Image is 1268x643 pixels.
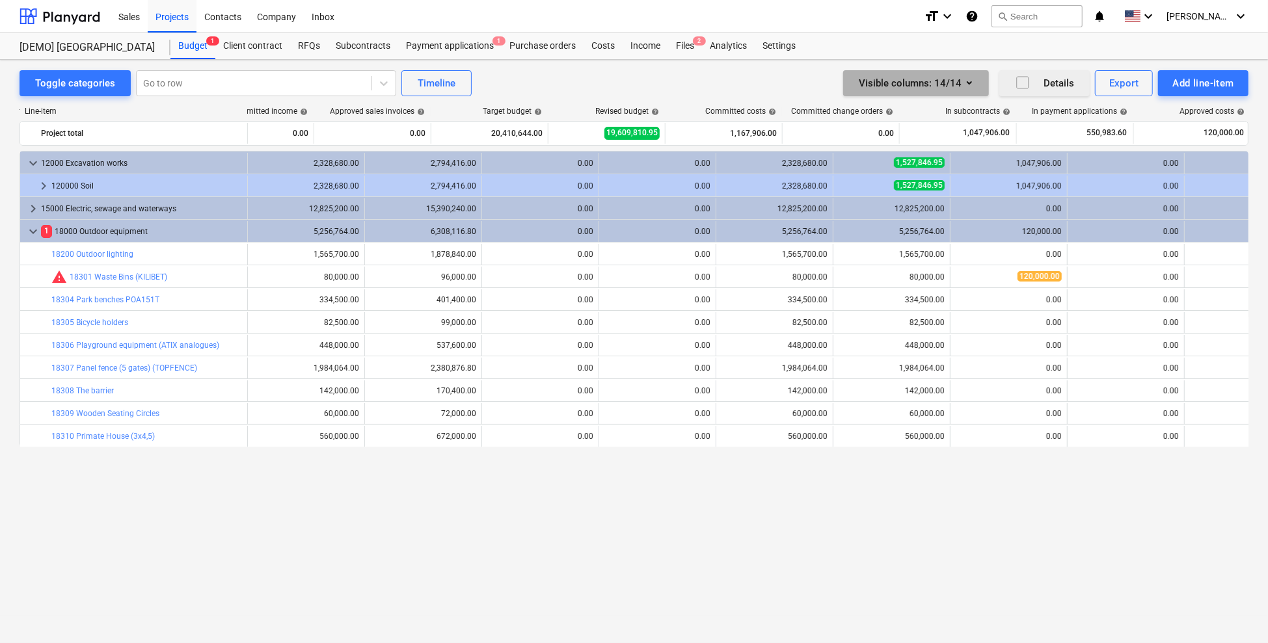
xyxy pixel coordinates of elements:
i: keyboard_arrow_down [1140,8,1156,24]
div: Committed change orders [791,107,893,116]
button: Search [991,5,1083,27]
div: 0.00 [604,227,710,236]
div: 448,000.00 [722,341,828,350]
a: Subcontracts [328,33,398,59]
div: 0.00 [487,204,593,213]
div: 0.00 [1073,227,1179,236]
div: 0.00 [956,363,1062,373]
span: keyboard_arrow_down [25,224,41,239]
div: In subcontracts [945,107,1010,116]
div: Approved sales invoices [330,107,425,116]
span: 1,047,906.00 [962,127,1011,138]
div: 0.00 [487,318,593,327]
div: 0.00 [956,409,1062,418]
a: Files2 [668,33,702,59]
a: 18309 Wooden Seating Circles [51,409,159,418]
div: 72,000.00 [370,409,476,418]
button: Export [1095,70,1153,96]
div: 5,256,764.00 [722,227,828,236]
div: 1,565,700.00 [839,250,945,259]
div: 82,500.00 [839,318,945,327]
a: 18305 Bicycle holders [51,318,128,327]
div: 0.00 [956,295,1062,304]
div: Settings [755,33,803,59]
div: Add line-item [1172,75,1234,92]
div: 60,000.00 [839,409,945,418]
div: Payment applications [398,33,502,59]
div: 0.00 [604,181,710,190]
div: 0.00 [956,432,1062,441]
div: 560,000.00 [839,432,945,441]
div: 537,600.00 [370,341,476,350]
div: 0.00 [487,181,593,190]
span: 19,609,810.95 [604,127,660,139]
div: 0.00 [956,250,1062,259]
div: 0.00 [202,123,308,144]
div: 0.00 [1073,204,1179,213]
span: 1 [492,36,506,46]
div: 0.00 [1073,341,1179,350]
span: 1 [41,225,52,237]
div: 560,000.00 [722,432,828,441]
div: 0.00 [487,409,593,418]
div: 334,500.00 [253,295,359,304]
div: Approved costs [1180,107,1245,116]
div: 0.00 [604,318,710,327]
div: 1,984,064.00 [722,363,828,373]
a: 18307 Panel fence (5 gates) (TOPFENCE) [51,363,197,373]
div: 0.00 [956,341,1062,350]
a: Analytics [702,33,755,59]
a: Costs [584,33,623,59]
div: 2,328,680.00 [722,181,828,190]
div: Client contract [215,33,290,59]
div: Project total [41,123,242,144]
span: keyboard_arrow_right [36,178,51,194]
span: Committed costs exceed revised budget [51,269,67,285]
div: 60,000.00 [253,409,359,418]
span: 120,000.00 [1018,271,1062,282]
div: 448,000.00 [253,341,359,350]
div: 0.00 [604,204,710,213]
div: 0.00 [788,123,894,144]
div: 18000 Outdoor equipment [41,221,242,242]
span: help [414,108,425,116]
iframe: Chat Widget [1203,581,1268,643]
div: 1,167,906.00 [671,123,777,144]
div: 1,984,064.00 [839,363,945,373]
div: 0.00 [1073,318,1179,327]
div: 0.00 [956,204,1062,213]
div: Purchase orders [502,33,584,59]
div: 15000 Electric, sewage and waterways [41,198,242,219]
div: 0.00 [487,159,593,168]
a: 18310 Primate House (3x4,5) [51,432,155,441]
div: [DEMO] [GEOGRAPHIC_DATA] [20,41,155,55]
div: 0.00 [604,386,710,395]
div: 1,047,906.00 [956,159,1062,168]
div: 12,825,200.00 [839,204,945,213]
div: 6,308,116.80 [370,227,476,236]
div: 0.00 [1073,363,1179,373]
div: 1,565,700.00 [722,250,828,259]
div: 0.00 [604,432,710,441]
div: 0.00 [604,341,710,350]
div: 120,000.00 [956,227,1062,236]
div: Target budget [483,107,542,116]
div: Details [1015,75,1074,92]
span: 2 [693,36,706,46]
span: 1 [206,36,219,46]
i: format_size [924,8,939,24]
span: keyboard_arrow_right [25,201,41,217]
a: Income [623,33,668,59]
div: 99,000.00 [370,318,476,327]
button: Timeline [401,70,472,96]
span: search [997,11,1008,21]
div: 0.00 [604,295,710,304]
div: 0.00 [1073,159,1179,168]
div: 0.00 [604,363,710,373]
div: 0.00 [1073,272,1179,282]
div: 60,000.00 [722,409,828,418]
div: Files [668,33,702,59]
div: 80,000.00 [839,272,945,282]
div: 15,390,240.00 [370,204,476,213]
